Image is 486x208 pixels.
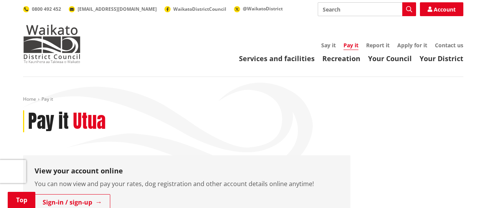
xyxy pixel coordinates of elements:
h2: Utua [73,110,106,133]
span: @WaikatoDistrict [243,5,283,12]
a: Home [23,96,36,102]
span: Pay it [41,96,53,102]
a: Contact us [435,42,463,49]
a: Say it [321,42,336,49]
span: WaikatoDistrictCouncil [173,6,226,12]
a: WaikatoDistrictCouncil [164,6,226,12]
img: Waikato District Council - Te Kaunihera aa Takiwaa o Waikato [23,25,81,63]
a: [EMAIL_ADDRESS][DOMAIN_NAME] [69,6,157,12]
a: 0800 492 452 [23,6,61,12]
a: Services and facilities [239,54,315,63]
h1: Pay it [28,110,69,133]
nav: breadcrumb [23,96,463,103]
a: Pay it [343,42,358,50]
span: [EMAIL_ADDRESS][DOMAIN_NAME] [78,6,157,12]
span: 0800 492 452 [32,6,61,12]
a: Apply for it [397,42,427,49]
a: @WaikatoDistrict [234,5,283,12]
a: Top [8,192,35,208]
a: Your District [420,54,463,63]
p: You can now view and pay your rates, dog registration and other account details online anytime! [35,179,339,188]
input: Search input [318,2,416,16]
a: Your Council [368,54,412,63]
h3: View your account online [35,167,339,175]
a: Recreation [322,54,360,63]
a: Report it [366,42,390,49]
a: Account [420,2,463,16]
